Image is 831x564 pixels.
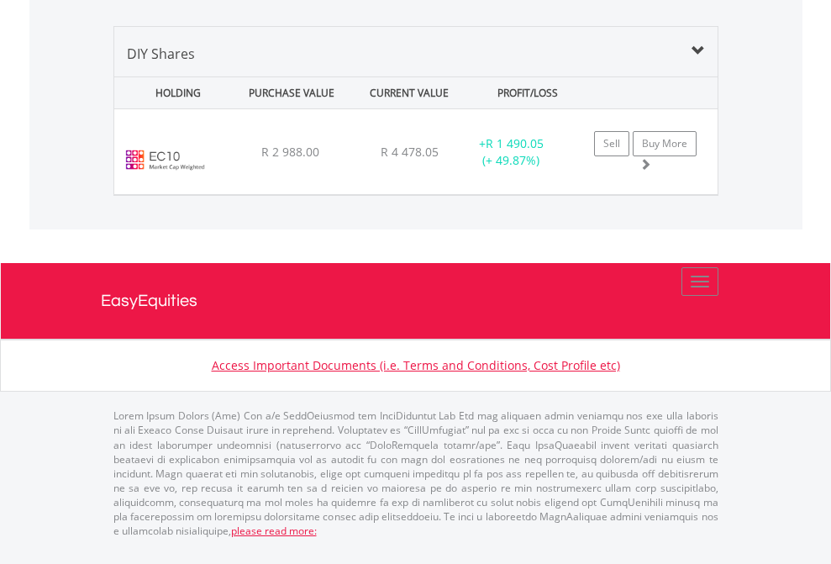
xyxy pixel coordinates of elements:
[381,144,439,160] span: R 4 478.05
[471,77,585,108] div: PROFIT/LOSS
[234,77,349,108] div: PURCHASE VALUE
[459,135,564,169] div: + (+ 49.87%)
[113,409,718,538] p: Lorem Ipsum Dolors (Ame) Con a/e SeddOeiusmod tem InciDiduntut Lab Etd mag aliquaen admin veniamq...
[352,77,466,108] div: CURRENT VALUE
[633,131,697,156] a: Buy More
[261,144,319,160] span: R 2 988.00
[101,263,731,339] a: EasyEquities
[123,130,208,190] img: EC10.EC.EC10.png
[127,45,195,63] span: DIY Shares
[212,357,620,373] a: Access Important Documents (i.e. Terms and Conditions, Cost Profile etc)
[486,135,544,151] span: R 1 490.05
[116,77,230,108] div: HOLDING
[594,131,629,156] a: Sell
[231,524,317,538] a: please read more:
